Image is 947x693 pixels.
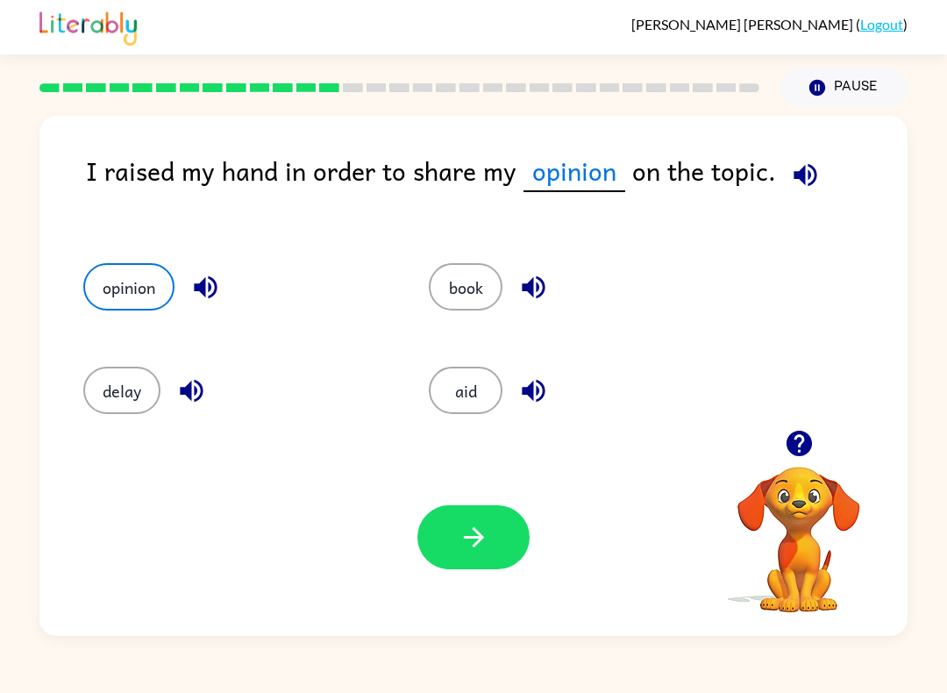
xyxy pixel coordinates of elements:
a: Logout [860,16,903,32]
video: Your browser must support playing .mp4 files to use Literably. Please try using another browser. [711,439,886,615]
span: opinion [523,151,625,192]
button: delay [83,367,160,414]
button: book [429,263,502,311]
button: aid [429,367,502,414]
div: I raised my hand in order to share my on the topic. [86,151,908,228]
div: ( ) [631,16,908,32]
span: [PERSON_NAME] [PERSON_NAME] [631,16,856,32]
button: opinion [83,263,174,311]
button: Pause [780,68,908,108]
img: Literably [39,7,137,46]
